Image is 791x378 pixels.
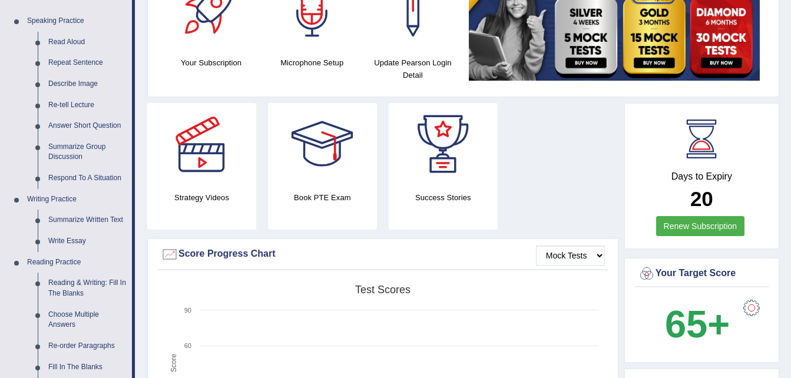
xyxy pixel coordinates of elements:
a: Choose Multiple Answers [43,304,132,336]
div: Your Target Score [638,265,766,283]
a: Reading Practice [22,252,132,273]
b: 65+ [665,303,730,346]
a: Write Essay [43,231,132,252]
a: Summarize Group Discussion [43,137,132,168]
a: Reading & Writing: Fill In The Blanks [43,273,132,304]
a: Answer Short Question [43,115,132,137]
a: Respond To A Situation [43,168,132,189]
a: Re-tell Lecture [43,95,132,116]
b: 20 [690,187,713,210]
h4: Days to Expiry [638,171,766,182]
h4: Update Pearson Login Detail [368,57,457,81]
h4: Strategy Videos [147,191,256,204]
h4: Book PTE Exam [268,191,377,204]
div: Score Progress Chart [161,246,605,263]
tspan: Test scores [355,284,411,296]
a: Read Aloud [43,32,132,53]
text: 90 [184,307,191,314]
a: Fill In The Blanks [43,357,132,378]
a: Re-order Paragraphs [43,336,132,357]
tspan: Score [170,354,178,373]
h4: Your Subscription [167,57,256,69]
a: Summarize Written Text [43,210,132,231]
h4: Microphone Setup [267,57,356,69]
a: Writing Practice [22,189,132,210]
a: Describe Image [43,74,132,95]
a: Speaking Practice [22,11,132,32]
a: Renew Subscription [656,216,745,236]
h4: Success Stories [389,191,498,204]
text: 60 [184,342,191,349]
a: Repeat Sentence [43,52,132,74]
